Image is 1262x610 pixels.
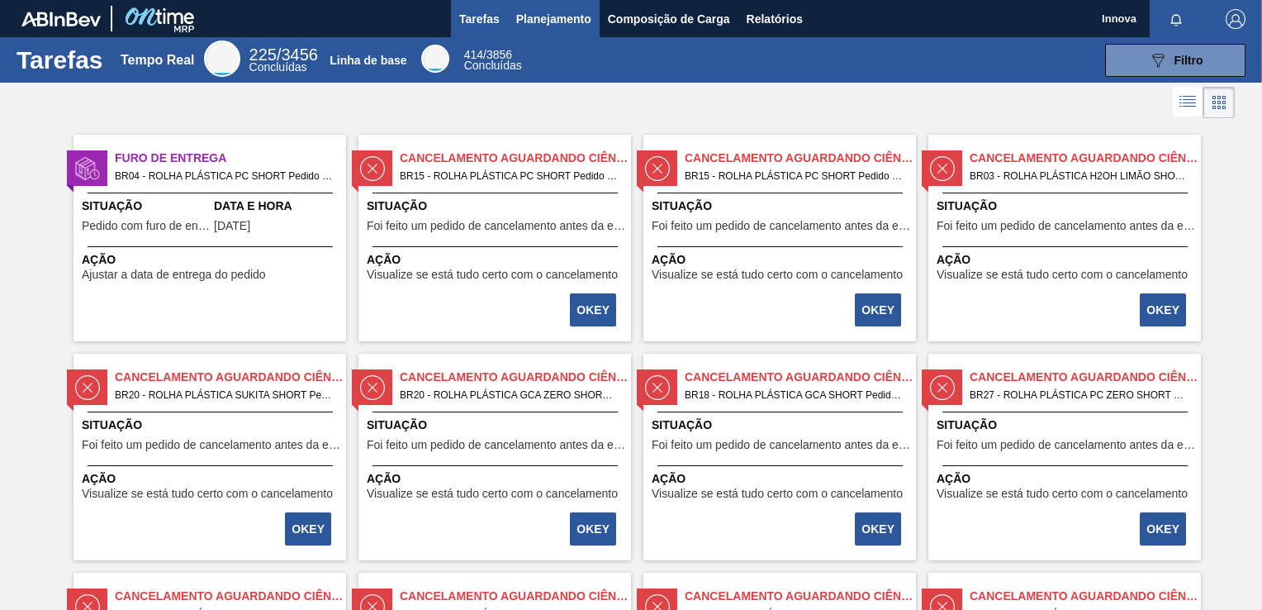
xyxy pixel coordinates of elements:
[970,150,1201,167] span: Cancelamento aguardando ciência
[75,156,100,181] img: estado
[652,269,903,281] span: Visualize se está tudo certo com o cancelamento
[937,439,1197,451] span: Foi feito um pedido de cancelamento antes da etapa de aguardando faturamento
[970,386,1188,404] span: BR27 - ROLHA PLÁSTICA PC ZERO SHORT Pedido - 841240
[82,470,342,488] span: Ação
[652,417,912,434] span: Situação
[685,167,903,185] span: BR15 - ROLHA PLÁSTICA PC SHORT Pedido - 722187
[652,198,912,215] span: Situação
[608,9,730,29] span: Composição de Carga
[464,48,483,61] span: 414
[82,439,342,451] span: Foi feito um pedido de cancelamento antes da etapa de aguardando faturamento
[400,588,631,605] span: Cancelamento aguardando ciência
[330,54,406,67] div: Linha de base
[652,251,912,269] span: Ação
[652,439,912,451] span: Foi feito um pedido de cancelamento antes da etapa de aguardando faturamento
[572,292,618,328] div: Completar tarefa: 29975325
[856,292,903,328] div: Completar tarefa: 29975326
[367,470,627,488] span: Ação
[360,375,385,400] img: estado
[1141,511,1188,547] div: Completar tarefa: 29977743
[937,269,1188,281] span: Visualize se está tudo certo com o cancelamento
[214,198,342,215] span: Data e Hora
[937,488,1188,500] span: Visualize se está tudo certo com o cancelamento
[367,488,618,500] span: Visualize se está tudo certo com o cancelamento
[1203,87,1235,118] div: Visão em Cards
[75,375,100,400] img: estado
[249,45,318,64] span: /
[115,150,346,167] span: Furo de Entrega
[572,511,618,547] div: Completar tarefa: 29976556
[400,167,618,185] span: BR15 - ROLHA PLÁSTICA PC SHORT Pedido - 694547
[1226,9,1245,29] img: Logout
[367,417,627,434] span: Situação
[400,386,618,404] span: BR20 - ROLHA PLÁSTICA GCA ZERO SHORT Pedido - 722147
[421,45,449,73] div: Base Line
[121,53,195,68] div: Tempo Real
[285,512,331,546] button: OKEY
[82,220,210,232] span: Pedido com furo de entrega
[1140,512,1186,546] button: OKEY
[115,386,333,404] span: BR20 - ROLHA PLÁSTICA SUKITA SHORT Pedido - 823237
[249,60,307,74] span: Concluídas
[82,198,210,215] span: Situação
[1105,44,1245,77] button: Filtro
[930,375,955,400] img: estado
[115,369,346,386] span: Cancelamento aguardando ciência
[82,251,342,269] span: Ação
[204,41,240,77] div: Real Time
[652,488,903,500] span: Visualize se está tudo certo com o cancelamento
[855,293,901,326] button: OKEY
[645,156,670,181] img: estado
[367,251,627,269] span: Ação
[249,45,277,64] span: 225
[685,386,903,404] span: BR18 - ROLHA PLÁSTICA GCA SHORT Pedido - 742342
[937,417,1197,434] span: Situação
[287,511,333,547] div: Completar tarefa: 29975480
[82,417,342,434] span: Situação
[17,50,103,69] h1: Tarefas
[115,167,333,185] span: BR04 - ROLHA PLÁSTICA PC SHORT Pedido - 1998670
[1140,293,1186,326] button: OKEY
[459,9,500,29] span: Tarefas
[937,220,1197,232] span: Foi feito um pedido de cancelamento antes da etapa de aguardando faturamento
[652,220,912,232] span: Foi feito um pedido de cancelamento antes da etapa de aguardando faturamento
[685,150,916,167] span: Cancelamento aguardando ciência
[747,9,803,29] span: Relatórios
[570,293,616,326] button: OKEY
[937,470,1197,488] span: Ação
[281,45,318,64] font: 3456
[970,588,1201,605] span: Cancelamento aguardando ciência
[1150,7,1203,31] button: Notificações
[367,439,627,451] span: Foi feito um pedido de cancelamento antes da etapa de aguardando faturamento
[367,198,627,215] span: Situação
[856,511,903,547] div: Completar tarefa: 29977474
[1173,87,1203,118] div: Visão em Lista
[970,369,1201,386] span: Cancelamento aguardando ciência
[486,48,512,61] font: 3856
[1141,292,1188,328] div: Completar tarefa: 29975428
[115,588,346,605] span: Cancelamento aguardando ciência
[464,48,512,61] span: /
[645,375,670,400] img: estado
[367,220,627,232] span: Foi feito um pedido de cancelamento antes da etapa de aguardando faturamento
[367,269,618,281] span: Visualize se está tudo certo com o cancelamento
[937,251,1197,269] span: Ação
[464,59,522,72] span: Concluídas
[937,198,1197,215] span: Situação
[400,150,631,167] span: Cancelamento aguardando ciência
[214,220,250,232] span: 27/08/2025,
[970,167,1188,185] span: BR03 - ROLHA PLÁSTICA H2OH LIMÃO SHORT Pedido - 820890
[855,512,901,546] button: OKEY
[685,588,916,605] span: Cancelamento aguardando ciência
[400,369,631,386] span: Cancelamento aguardando ciência
[652,470,912,488] span: Ação
[570,512,616,546] button: OKEY
[516,9,591,29] span: Planejamento
[930,156,955,181] img: estado
[82,269,266,281] span: Ajustar a data de entrega do pedido
[360,156,385,181] img: estado
[464,50,522,71] div: Base Line
[249,48,318,73] div: Real Time
[1174,54,1203,67] span: Filtro
[21,12,101,26] img: TNhmsLtSVTkK8tSr43FrP2fwEKptu5GPRR3wAAAABJRU5ErkJggg==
